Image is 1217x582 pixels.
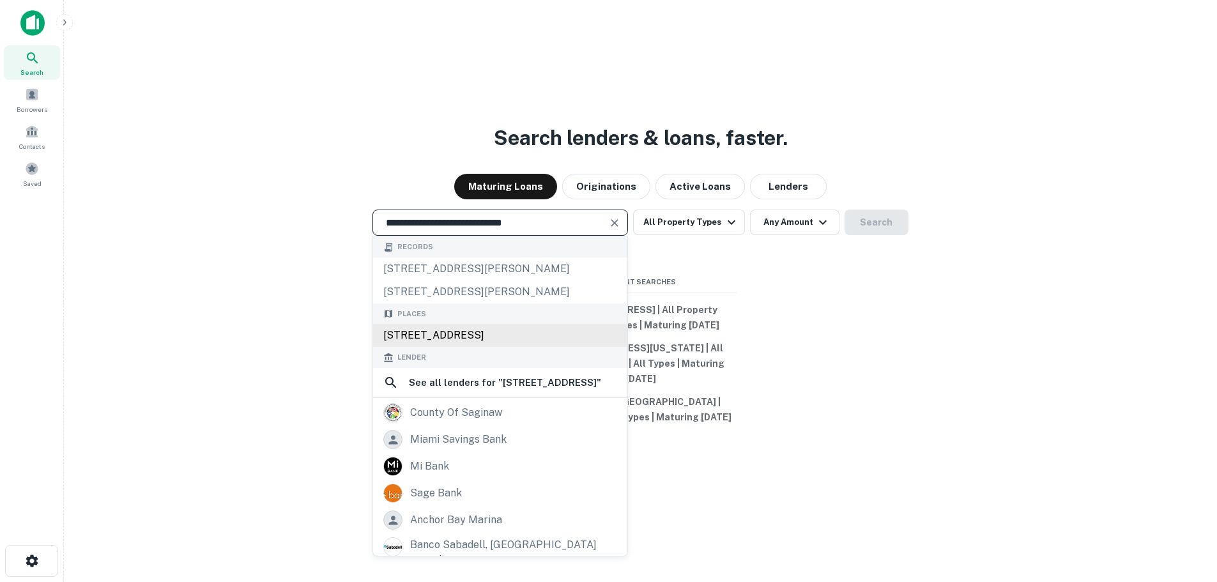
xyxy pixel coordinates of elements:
[410,430,507,449] div: miami savings bank
[545,337,737,390] button: [STREET_ADDRESS][US_STATE] | All Property Types | All Types | Maturing [DATE]
[373,507,627,533] a: anchor bay marina
[606,214,624,232] button: Clear
[4,157,60,191] a: Saved
[410,537,617,568] div: banco sabadell, [GEOGRAPHIC_DATA] branch
[373,280,627,303] div: [STREET_ADDRESS][PERSON_NAME]
[410,510,502,530] div: anchor bay marina
[633,210,744,235] button: All Property Types
[397,309,426,319] span: Places
[750,174,827,199] button: Lenders
[373,324,627,347] div: [STREET_ADDRESS]
[454,174,557,199] button: Maturing Loans
[4,82,60,117] a: Borrowers
[545,298,737,337] button: [STREET_ADDRESS] | All Property Types | All Types | Maturing [DATE]
[373,399,627,426] a: county of saginaw
[545,277,737,287] span: Recent Searches
[410,484,462,503] div: sage bank
[409,375,601,390] h6: See all lenders for " [STREET_ADDRESS] "
[494,123,788,153] h3: Search lenders & loans, faster.
[397,241,433,252] span: Records
[545,390,737,429] button: [US_STATE], [GEOGRAPHIC_DATA] | Healthcare | All Types | Maturing [DATE]
[1153,480,1217,541] iframe: Chat Widget
[373,480,627,507] a: sage bank
[384,457,402,475] img: picture
[373,453,627,480] a: mi bank
[4,45,60,80] a: Search
[384,404,402,422] img: picture
[373,533,627,572] a: banco sabadell, [GEOGRAPHIC_DATA] branch
[4,119,60,154] a: Contacts
[19,141,45,151] span: Contacts
[23,178,42,188] span: Saved
[384,538,402,556] img: picture
[373,257,627,280] div: [STREET_ADDRESS][PERSON_NAME]
[397,352,426,363] span: Lender
[20,10,45,36] img: capitalize-icon.png
[410,403,502,422] div: county of saginaw
[373,426,627,453] a: miami savings bank
[655,174,745,199] button: Active Loans
[17,104,47,114] span: Borrowers
[20,67,43,77] span: Search
[750,210,839,235] button: Any Amount
[384,484,402,502] img: picture
[562,174,650,199] button: Originations
[410,457,449,476] div: mi bank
